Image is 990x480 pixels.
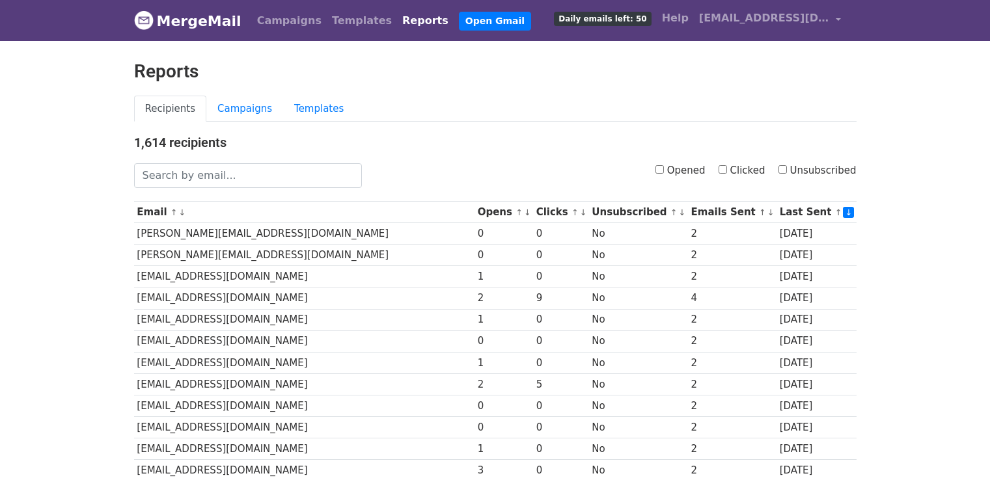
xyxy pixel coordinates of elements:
[571,207,579,217] a: ↑
[719,165,727,174] input: Clicked
[474,266,533,287] td: 1
[533,395,589,416] td: 0
[179,207,186,217] a: ↓
[688,373,777,395] td: 2
[777,287,857,309] td: [DATE]
[657,5,694,31] a: Help
[589,330,688,352] td: No
[134,330,474,352] td: [EMAIL_ADDRESS][DOMAIN_NAME]
[688,438,777,460] td: 2
[134,438,474,460] td: [EMAIL_ADDRESS][DOMAIN_NAME]
[589,438,688,460] td: No
[655,163,706,178] label: Opened
[843,207,854,218] a: ↓
[777,373,857,395] td: [DATE]
[589,202,688,223] th: Unsubscribed
[524,207,531,217] a: ↓
[688,330,777,352] td: 2
[171,207,178,217] a: ↑
[533,417,589,438] td: 0
[533,287,589,309] td: 9
[134,352,474,373] td: [EMAIL_ADDRESS][DOMAIN_NAME]
[474,287,533,309] td: 2
[554,12,651,26] span: Daily emails left: 50
[777,309,857,330] td: [DATE]
[474,438,533,460] td: 1
[134,135,857,150] h4: 1,614 recipients
[474,373,533,395] td: 2
[549,5,656,31] a: Daily emails left: 50
[589,352,688,373] td: No
[474,352,533,373] td: 1
[134,223,474,245] td: [PERSON_NAME][EMAIL_ADDRESS][DOMAIN_NAME]
[252,8,327,34] a: Campaigns
[777,330,857,352] td: [DATE]
[777,223,857,245] td: [DATE]
[206,96,283,122] a: Campaigns
[589,245,688,266] td: No
[533,373,589,395] td: 5
[778,165,787,174] input: Unsubscribed
[134,309,474,330] td: [EMAIL_ADDRESS][DOMAIN_NAME]
[670,207,678,217] a: ↑
[655,165,664,174] input: Opened
[533,330,589,352] td: 0
[134,395,474,416] td: [EMAIL_ADDRESS][DOMAIN_NAME]
[589,417,688,438] td: No
[134,373,474,395] td: [EMAIL_ADDRESS][DOMAIN_NAME]
[533,438,589,460] td: 0
[327,8,397,34] a: Templates
[589,223,688,245] td: No
[699,10,829,26] span: [EMAIL_ADDRESS][DOMAIN_NAME]
[397,8,454,34] a: Reports
[719,163,765,178] label: Clicked
[459,12,531,31] a: Open Gmail
[474,309,533,330] td: 1
[516,207,523,217] a: ↑
[589,395,688,416] td: No
[694,5,846,36] a: [EMAIL_ADDRESS][DOMAIN_NAME]
[533,352,589,373] td: 0
[533,245,589,266] td: 0
[835,207,842,217] a: ↑
[474,245,533,266] td: 0
[533,309,589,330] td: 0
[474,202,533,223] th: Opens
[134,96,207,122] a: Recipients
[688,352,777,373] td: 2
[589,373,688,395] td: No
[688,266,777,287] td: 2
[134,163,362,188] input: Search by email...
[474,417,533,438] td: 0
[134,417,474,438] td: [EMAIL_ADDRESS][DOMAIN_NAME]
[688,223,777,245] td: 2
[767,207,775,217] a: ↓
[474,330,533,352] td: 0
[688,395,777,416] td: 2
[777,352,857,373] td: [DATE]
[134,60,857,83] h2: Reports
[134,245,474,266] td: [PERSON_NAME][EMAIL_ADDRESS][DOMAIN_NAME]
[134,266,474,287] td: [EMAIL_ADDRESS][DOMAIN_NAME]
[134,10,154,30] img: MergeMail logo
[580,207,587,217] a: ↓
[134,7,241,34] a: MergeMail
[777,266,857,287] td: [DATE]
[283,96,355,122] a: Templates
[533,223,589,245] td: 0
[777,438,857,460] td: [DATE]
[759,207,766,217] a: ↑
[777,202,857,223] th: Last Sent
[533,266,589,287] td: 0
[688,417,777,438] td: 2
[777,245,857,266] td: [DATE]
[777,417,857,438] td: [DATE]
[688,202,777,223] th: Emails Sent
[688,309,777,330] td: 2
[474,395,533,416] td: 0
[134,287,474,309] td: [EMAIL_ADDRESS][DOMAIN_NAME]
[688,245,777,266] td: 2
[134,202,474,223] th: Email
[778,163,857,178] label: Unsubscribed
[533,202,589,223] th: Clicks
